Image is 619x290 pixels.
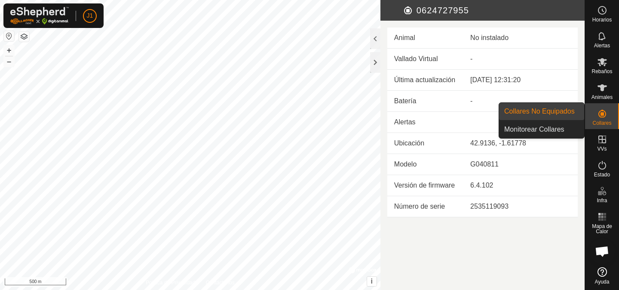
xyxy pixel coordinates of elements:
[387,70,463,91] td: Última actualización
[387,112,463,133] td: Alertas
[594,172,610,177] span: Estado
[595,279,610,284] span: Ayuda
[387,28,463,49] td: Animal
[499,121,584,138] a: Monitorear Collares
[499,103,584,120] a: Collares No Equipados
[87,11,93,20] span: J1
[470,201,571,212] div: 2535119093
[470,55,472,62] app-display-virtual-paddock-transition: -
[387,91,463,112] td: Batería
[587,224,617,234] span: Mapa de Calor
[4,45,14,56] button: +
[504,124,564,135] span: Monitorear Collares
[585,264,619,288] a: Ayuda
[146,279,195,287] a: Política de Privacidad
[504,106,575,117] span: Collares No Equipados
[589,238,615,264] div: Chat abierto
[367,277,377,286] button: i
[470,180,571,191] div: 6.4.102
[597,198,607,203] span: Infra
[470,138,571,148] div: 42.9136, -1.61778
[387,196,463,217] td: Número de serie
[371,278,373,285] span: i
[470,33,571,43] div: No instalado
[4,31,14,41] button: Restablecer Mapa
[387,175,463,196] td: Versión de firmware
[592,120,611,126] span: Collares
[387,133,463,154] td: Ubicación
[470,96,571,106] div: -
[403,5,585,15] h2: 0624727955
[387,154,463,175] td: Modelo
[470,75,571,85] div: [DATE] 12:31:20
[10,7,69,25] img: Logo Gallagher
[470,159,571,170] div: G040811
[597,146,607,151] span: VVs
[591,95,613,100] span: Animales
[592,17,612,22] span: Horarios
[205,279,234,287] a: Contáctenos
[387,49,463,70] td: Vallado Virtual
[4,56,14,67] button: –
[591,69,612,74] span: Rebaños
[594,43,610,48] span: Alertas
[19,31,29,42] button: Capas del Mapa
